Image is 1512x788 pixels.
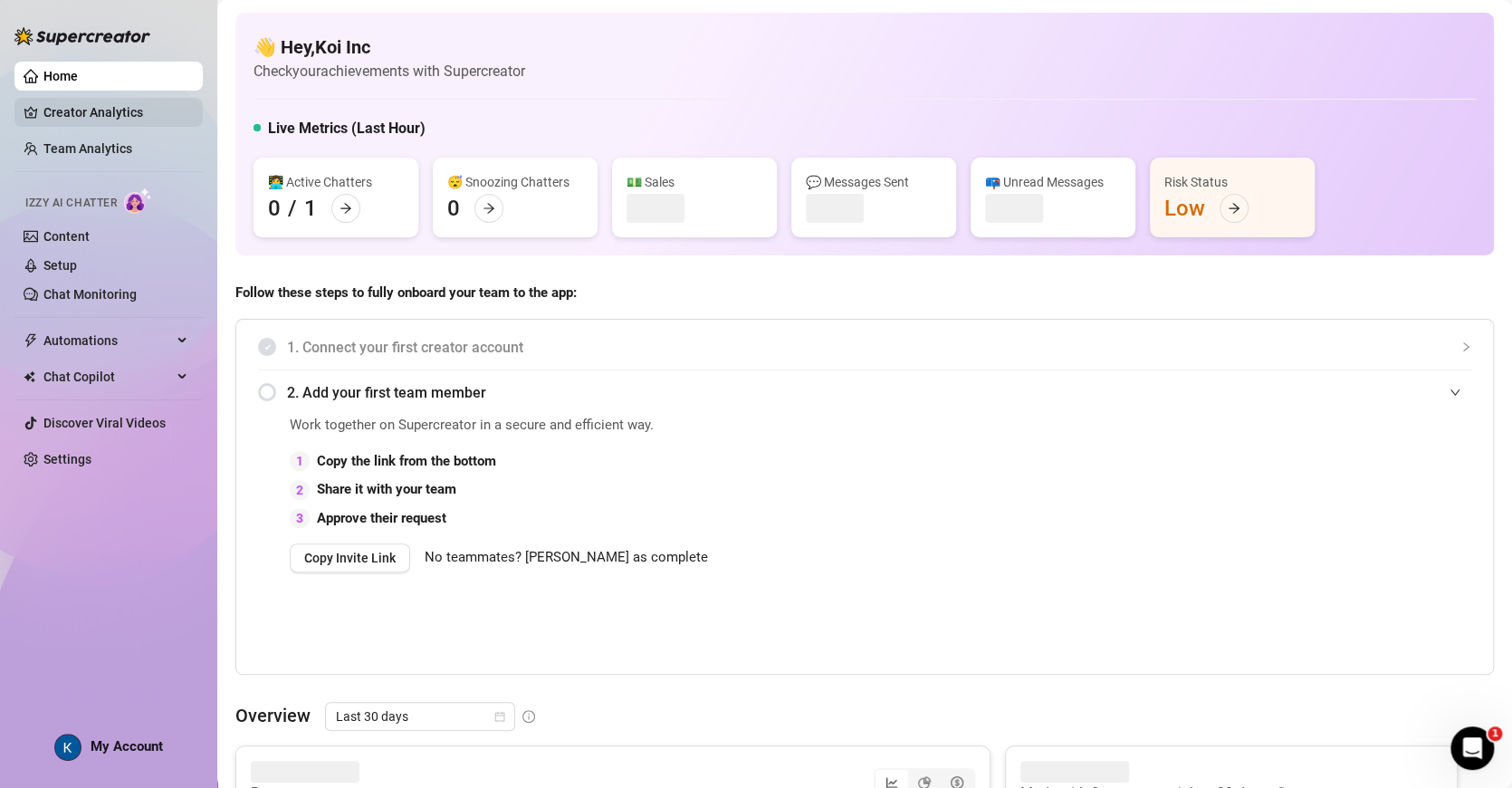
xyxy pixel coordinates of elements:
div: 2 [290,480,310,500]
div: Risk Status [1164,172,1300,192]
span: My Account [91,738,163,754]
div: 👩‍💻 Active Chatters [268,172,404,192]
iframe: Adding Team Members [1109,415,1471,647]
a: Home [43,69,78,83]
span: 1. Connect your first creator account [287,336,1471,359]
img: AI Chatter [124,187,152,214]
span: arrow-right [483,202,495,215]
iframe: Intercom live chat [1450,726,1494,770]
div: 3 [290,508,310,528]
a: Settings [43,452,91,466]
img: logo-BBDzfeDw.svg [14,27,150,45]
img: ACg8ocKtNY22O1USy5w3J-U_qkGrwgtgyagr4bEe5czvyXv7RDeI6w=s96-c [55,735,81,760]
a: Creator Analytics [43,98,188,127]
a: Setup [43,258,77,273]
h5: Live Metrics (Last Hour) [268,118,426,139]
div: 1 [290,451,310,471]
a: Content [43,229,90,244]
article: Overview [235,702,311,729]
span: arrow-right [340,202,352,215]
button: Copy Invite Link [290,543,410,572]
div: 💵 Sales [627,172,762,192]
h4: 👋 Hey, Koi Inc [254,34,525,60]
div: 0 [268,194,281,223]
span: thunderbolt [24,333,38,348]
strong: Share it with your team [317,481,456,497]
div: 2. Add your first team member [258,370,1471,415]
article: Check your achievements with Supercreator [254,60,525,82]
div: 1. Connect your first creator account [258,325,1471,370]
a: Discover Viral Videos [43,416,166,430]
span: collapsed [1460,341,1471,352]
span: expanded [1450,387,1460,398]
strong: Approve their request [317,510,446,526]
a: Team Analytics [43,141,132,156]
div: 💬 Messages Sent [806,172,942,192]
img: Chat Copilot [24,370,35,383]
span: Copy Invite Link [304,551,396,565]
div: 0 [447,194,460,223]
span: No teammates? [PERSON_NAME] as complete [425,547,708,569]
span: info-circle [522,710,535,723]
span: arrow-right [1228,202,1240,215]
span: Work together on Supercreator in a secure and efficient way. [290,415,1064,437]
strong: Copy the link from the bottom [317,453,496,469]
span: 1 [1488,726,1502,741]
span: 2. Add your first team member [287,381,1471,404]
span: Automations [43,326,172,355]
span: calendar [494,711,505,722]
span: Chat Copilot [43,362,172,391]
span: Last 30 days [336,703,504,730]
div: 📪 Unread Messages [985,172,1121,192]
a: Chat Monitoring [43,287,137,302]
div: 1 [304,194,317,223]
span: Izzy AI Chatter [25,195,117,212]
div: 😴 Snoozing Chatters [447,172,583,192]
strong: Follow these steps to fully onboard your team to the app: [235,284,577,301]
